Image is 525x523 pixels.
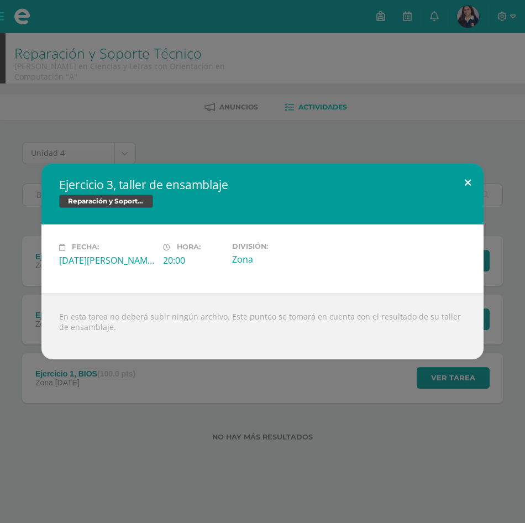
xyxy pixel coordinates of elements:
span: Reparación y Soporte Técnico [59,195,153,208]
div: [DATE][PERSON_NAME] [59,254,154,266]
h2: Ejercicio 3, taller de ensamblaje [59,177,466,192]
span: Fecha: [72,243,99,252]
span: Hora: [177,243,201,252]
div: Zona [232,253,327,265]
button: Close (Esc) [452,164,484,201]
div: 20:00 [163,254,223,266]
div: En esta tarea no deberá subir ningún archivo. Este punteo se tomará en cuenta con el resultado de... [41,293,484,359]
label: División: [232,242,327,250]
